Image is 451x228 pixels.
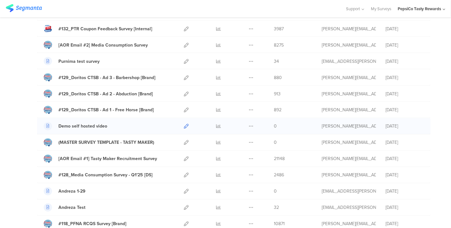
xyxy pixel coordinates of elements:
div: #129_Doritos CTSB - Ad 2 - Abduction [Brand] [58,91,153,97]
span: 0 [274,188,277,195]
div: megan.lynch@pepsico.com [322,172,376,179]
div: [DATE] [386,74,424,81]
div: [DATE] [386,91,424,97]
div: [DATE] [386,26,424,32]
div: #129_Doritos CTSB - Ad 1 - Free Horse [Brand] [58,107,154,114]
div: [DATE] [386,221,424,227]
div: megan.lynch@pepsico.com [322,139,376,146]
div: Andreza Test [58,204,86,211]
div: megan.lynch@pepsico.com [322,91,376,97]
a: #118_PFNA RCQS Survey [Brand] [44,220,126,228]
div: [DATE] [386,204,424,211]
a: Purnima test survey [44,57,100,65]
div: [DATE] [386,156,424,162]
span: 21148 [274,156,285,162]
div: [AOR Email #2] Media Consumption Survey [58,42,148,48]
a: #129_Doritos CTSB - Ad 3 - Barbershop [Brand] [44,73,155,82]
a: [AOR Email #2] Media Consumption Survey [44,41,148,49]
div: #132_PTR Coupon Feedback Survey [Internal] [58,26,152,32]
div: megan.lynch@pepsico.com [322,74,376,81]
span: 892 [274,107,282,114]
a: Demo self hosted video [44,122,107,130]
span: 10871 [274,221,285,227]
div: megan.lynch@pepsico.com [322,26,376,32]
span: 0 [274,123,277,130]
span: 913 [274,91,281,97]
span: 8275 [274,42,284,48]
div: Purnima test survey [58,58,100,65]
a: Andreza 1-29 [44,187,86,195]
div: PepsiCo Tasty Rewards [398,6,441,12]
div: megan.lynch@pepsico.com [322,221,376,227]
div: andreza.godoy.contractor@pepsico.com [322,204,376,211]
span: 32 [274,204,279,211]
a: #128_Media Consumption Survey - Q1'25 [DS] [44,171,153,179]
div: megan.lynch@pepsico.com [322,156,376,162]
span: 880 [274,74,282,81]
span: 3987 [274,26,284,32]
div: Andreza 1-29 [58,188,86,195]
a: (MASTER SURVEY TEMPLATE - TASTY MAKER) [44,138,154,147]
span: 2486 [274,172,284,179]
div: megan.lynch@pepsico.com [322,107,376,114]
div: [DATE] [386,42,424,48]
div: #128_Media Consumption Survey - Q1'25 [DS] [58,172,153,179]
div: [DATE] [386,188,424,195]
div: [DATE] [386,123,424,130]
div: andreza.godoy.contractor@pepsico.com [322,58,376,65]
a: [AOR Email #1] Tasty Maker Recruitment Survey [44,155,157,163]
div: [AOR Email #1] Tasty Maker Recruitment Survey [58,156,157,162]
div: [DATE] [386,139,424,146]
div: [DATE] [386,172,424,179]
div: andreza.godoy.contractor@pepsico.com [322,188,376,195]
div: #129_Doritos CTSB - Ad 3 - Barbershop [Brand] [58,74,155,81]
div: megan.lynch@pepsico.com [322,42,376,48]
img: segmanta logo [6,4,42,12]
a: #132_PTR Coupon Feedback Survey [Internal] [44,25,152,33]
span: Support [346,6,360,12]
a: #129_Doritos CTSB - Ad 2 - Abduction [Brand] [44,90,153,98]
span: 0 [274,139,277,146]
div: (MASTER SURVEY TEMPLATE - TASTY MAKER) [58,139,154,146]
div: [DATE] [386,107,424,114]
span: 34 [274,58,279,65]
a: #129_Doritos CTSB - Ad 1 - Free Horse [Brand] [44,106,154,114]
div: [DATE] [386,58,424,65]
div: Demo self hosted video [58,123,107,130]
div: #118_PFNA RCQS Survey [Brand] [58,221,126,227]
div: riel@segmanta.com [322,123,376,130]
a: Andreza Test [44,203,86,212]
